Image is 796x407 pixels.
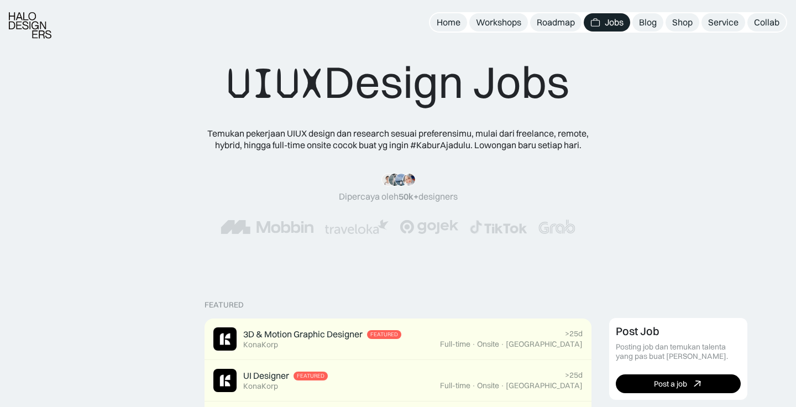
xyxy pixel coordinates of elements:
[213,369,237,392] img: Job Image
[399,191,418,202] span: 50k+
[632,13,663,32] a: Blog
[672,17,693,28] div: Shop
[708,17,739,28] div: Service
[472,381,476,390] div: ·
[654,379,687,389] div: Post a job
[530,13,582,32] a: Roadmap
[666,13,699,32] a: Shop
[616,342,741,361] div: Posting job dan temukan talenta yang pas buat [PERSON_NAME].
[297,373,324,379] div: Featured
[243,382,278,391] div: KonaKorp
[243,340,278,349] div: KonaKorp
[500,381,505,390] div: ·
[205,300,244,310] div: Featured
[565,329,583,338] div: >25d
[605,17,624,28] div: Jobs
[213,327,237,351] img: Job Image
[205,319,591,360] a: Job Image3D & Motion Graphic DesignerFeaturedKonaKorp>25dFull-time·Onsite·[GEOGRAPHIC_DATA]
[616,374,741,393] a: Post a job
[477,340,499,349] div: Onsite
[500,340,505,349] div: ·
[537,17,575,28] div: Roadmap
[584,13,630,32] a: Jobs
[199,128,597,151] div: Temukan pekerjaan UIUX design dan research sesuai preferensimu, mulai dari freelance, remote, hyb...
[437,17,460,28] div: Home
[565,371,583,380] div: >25d
[476,17,521,28] div: Workshops
[205,360,591,401] a: Job ImageUI DesignerFeaturedKonaKorp>25dFull-time·Onsite·[GEOGRAPHIC_DATA]
[430,13,467,32] a: Home
[227,55,569,110] div: Design Jobs
[477,381,499,390] div: Onsite
[616,325,659,338] div: Post Job
[639,17,657,28] div: Blog
[243,370,289,382] div: UI Designer
[754,17,779,28] div: Collab
[469,13,528,32] a: Workshops
[747,13,786,32] a: Collab
[339,191,458,202] div: Dipercaya oleh designers
[506,340,583,349] div: [GEOGRAPHIC_DATA]
[506,381,583,390] div: [GEOGRAPHIC_DATA]
[370,331,398,338] div: Featured
[472,340,476,349] div: ·
[243,328,363,340] div: 3D & Motion Graphic Designer
[440,381,470,390] div: Full-time
[227,57,324,110] span: UIUX
[440,340,470,349] div: Full-time
[701,13,745,32] a: Service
